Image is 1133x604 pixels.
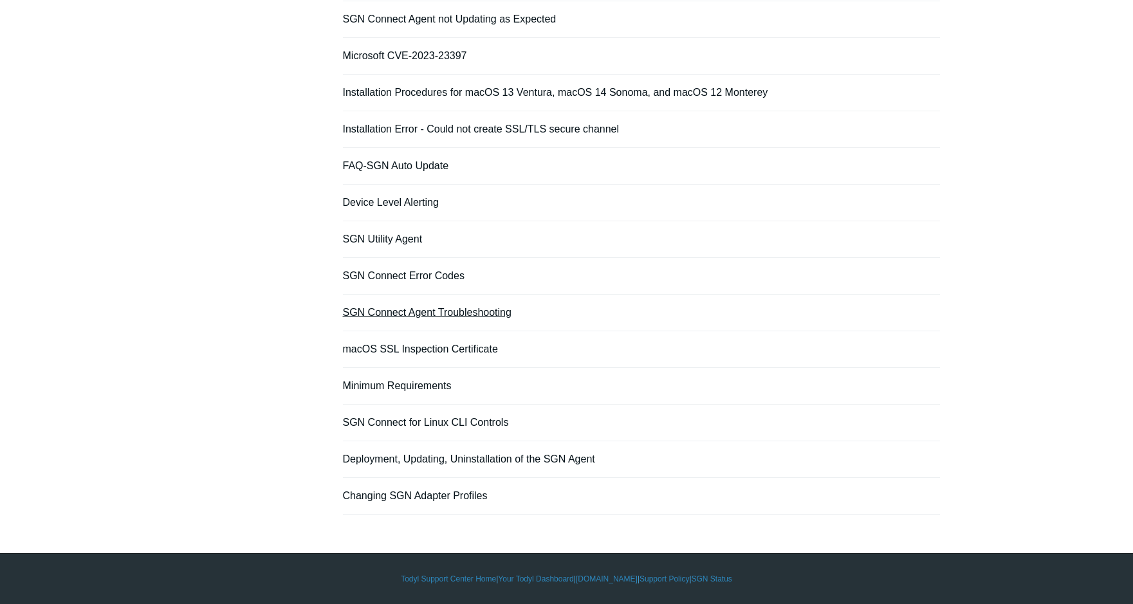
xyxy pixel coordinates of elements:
[343,343,498,354] a: macOS SSL Inspection Certificate
[343,160,449,171] a: FAQ-SGN Auto Update
[343,50,467,61] a: Microsoft CVE-2023-23397
[194,573,940,585] div: | | | |
[343,453,595,464] a: Deployment, Updating, Uninstallation of the SGN Agent
[343,380,452,391] a: Minimum Requirements
[343,417,509,428] a: SGN Connect for Linux CLI Controls
[343,124,620,134] a: Installation Error - Could not create SSL/TLS secure channel
[692,573,732,585] a: SGN Status
[343,233,423,244] a: SGN Utility Agent
[343,14,557,24] a: SGN Connect Agent not Updating as Expected
[343,87,768,98] a: Installation Procedures for macOS 13 Ventura, macOS 14 Sonoma, and macOS 12 Monterey
[343,307,511,318] a: SGN Connect Agent Troubleshooting
[343,270,465,281] a: SGN Connect Error Codes
[343,490,488,501] a: Changing SGN Adapter Profiles
[498,573,573,585] a: Your Todyl Dashboard
[401,573,496,585] a: Todyl Support Center Home
[343,197,439,208] a: Device Level Alerting
[640,573,689,585] a: Support Policy
[576,573,638,585] a: [DOMAIN_NAME]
